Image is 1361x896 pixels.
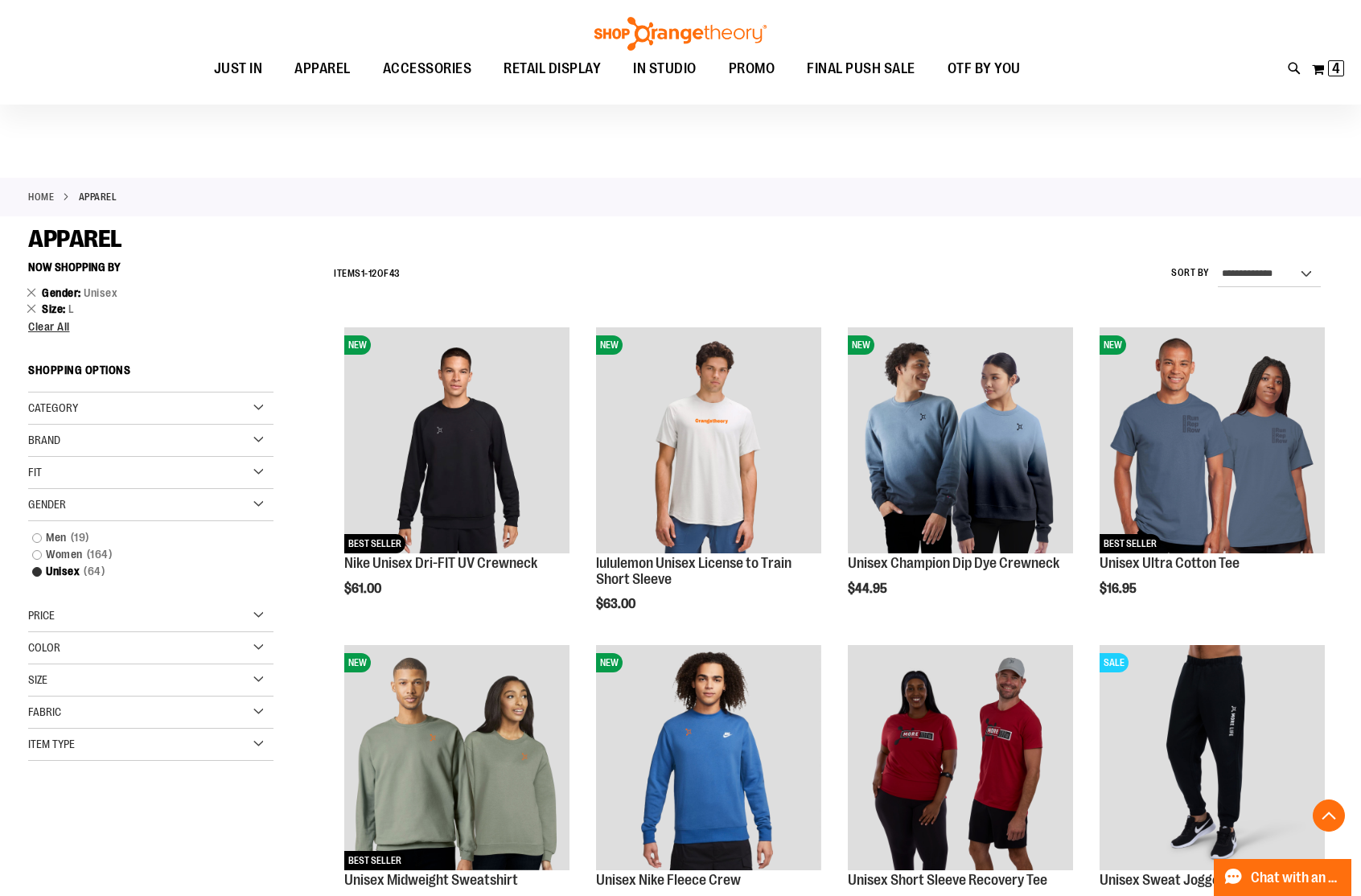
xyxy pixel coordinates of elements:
span: BEST SELLER [1100,534,1161,553]
a: PROMO [713,51,792,88]
img: Unisex Ultra Cotton Tee [1100,327,1325,553]
span: NEW [344,653,371,672]
strong: Shopping Options [28,356,273,393]
span: BEST SELLER [344,851,405,870]
span: $61.00 [344,582,384,596]
img: Shop Orangetheory [592,17,769,51]
a: Unisex Midweight Sweatshirt [344,872,518,888]
span: Price [28,609,55,622]
span: 1 [361,268,365,279]
a: Unisex Sweat Jogger [1100,872,1225,888]
a: Nike Unisex Dri-FIT UV Crewneck [344,555,537,571]
span: PROMO [729,51,775,87]
span: $63.00 [596,597,638,611]
span: Item Type [28,738,75,750]
span: Size [28,673,47,686]
span: 164 [83,546,117,563]
span: 12 [368,268,377,279]
a: lululemon Unisex License to Train Short Sleeve [596,555,792,587]
a: Unisex Champion Dip Dye Crewneck [848,555,1059,571]
a: Unisex Ultra Cotton Tee [1100,555,1240,571]
span: L [68,302,75,315]
span: Unisex [84,286,117,299]
span: NEW [344,335,371,355]
a: Unisex Nike Fleece CrewNEW [596,645,821,873]
a: Unisex Nike Fleece Crew [596,872,741,888]
a: Unisex Midweight SweatshirtNEWBEST SELLER [344,645,569,873]
label: Sort By [1171,266,1210,280]
span: 19 [67,529,93,546]
a: Nike Unisex Dri-FIT UV CrewneckNEWBEST SELLER [344,327,569,555]
h2: Items - of [334,261,401,286]
img: Product image for Unisex SS Recovery Tee [848,645,1073,870]
span: IN STUDIO [633,51,697,87]
span: NEW [848,335,874,355]
span: BEST SELLER [344,534,405,553]
a: APPAREL [278,51,367,87]
strong: APPAREL [79,190,117,204]
span: 64 [80,563,109,580]
a: ACCESSORIES [367,51,488,88]
span: $16.95 [1100,582,1139,596]
span: Category [28,401,78,414]
button: Now Shopping by [28,253,129,281]
span: OTF BY YOU [948,51,1021,87]
span: 43 [389,268,401,279]
span: Chat with an Expert [1251,870,1342,886]
span: JUST IN [214,51,263,87]
span: Color [28,641,60,654]
div: product [840,319,1081,636]
a: Product image for Unisex Sweat JoggerSALE [1100,645,1325,873]
span: Clear All [28,320,70,333]
a: Unisex Ultra Cotton TeeNEWBEST SELLER [1100,327,1325,555]
a: JUST IN [198,51,279,88]
span: ACCESSORIES [383,51,472,87]
span: NEW [596,653,623,672]
div: product [588,319,829,652]
img: Unisex Midweight Sweatshirt [344,645,569,870]
div: product [1092,319,1333,636]
a: IN STUDIO [617,51,713,88]
img: lululemon Unisex License to Train Short Sleeve [596,327,821,553]
a: OTF BY YOU [931,51,1037,88]
a: FINAL PUSH SALE [791,51,931,88]
span: Gender [42,286,84,299]
a: Unisex Short Sleeve Recovery Tee [848,872,1047,888]
a: Home [28,190,54,204]
button: Back To Top [1313,799,1345,832]
span: APPAREL [28,225,122,253]
span: NEW [596,335,623,355]
span: 4 [1332,60,1340,76]
img: Product image for Unisex Sweat Jogger [1100,645,1325,870]
img: Unisex Champion Dip Dye Crewneck [848,327,1073,553]
span: Gender [28,498,66,511]
span: Brand [28,434,60,446]
a: Women164 [24,546,260,563]
span: $44.95 [848,582,890,596]
img: Nike Unisex Dri-FIT UV Crewneck [344,327,569,553]
span: Fit [28,466,42,479]
span: SALE [1100,653,1129,672]
a: RETAIL DISPLAY [487,51,617,88]
span: FINAL PUSH SALE [807,51,915,87]
span: Size [42,302,68,315]
a: Unisex64 [24,563,260,580]
a: lululemon Unisex License to Train Short SleeveNEW [596,327,821,555]
div: product [336,319,578,636]
span: NEW [1100,335,1126,355]
img: Unisex Nike Fleece Crew [596,645,821,870]
span: Fabric [28,705,61,718]
span: APPAREL [294,51,351,87]
span: RETAIL DISPLAY [504,51,601,87]
button: Chat with an Expert [1214,859,1352,896]
a: Unisex Champion Dip Dye CrewneckNEW [848,327,1073,555]
a: Product image for Unisex SS Recovery Tee [848,645,1073,873]
a: Men19 [24,529,260,546]
a: Clear All [28,321,273,332]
